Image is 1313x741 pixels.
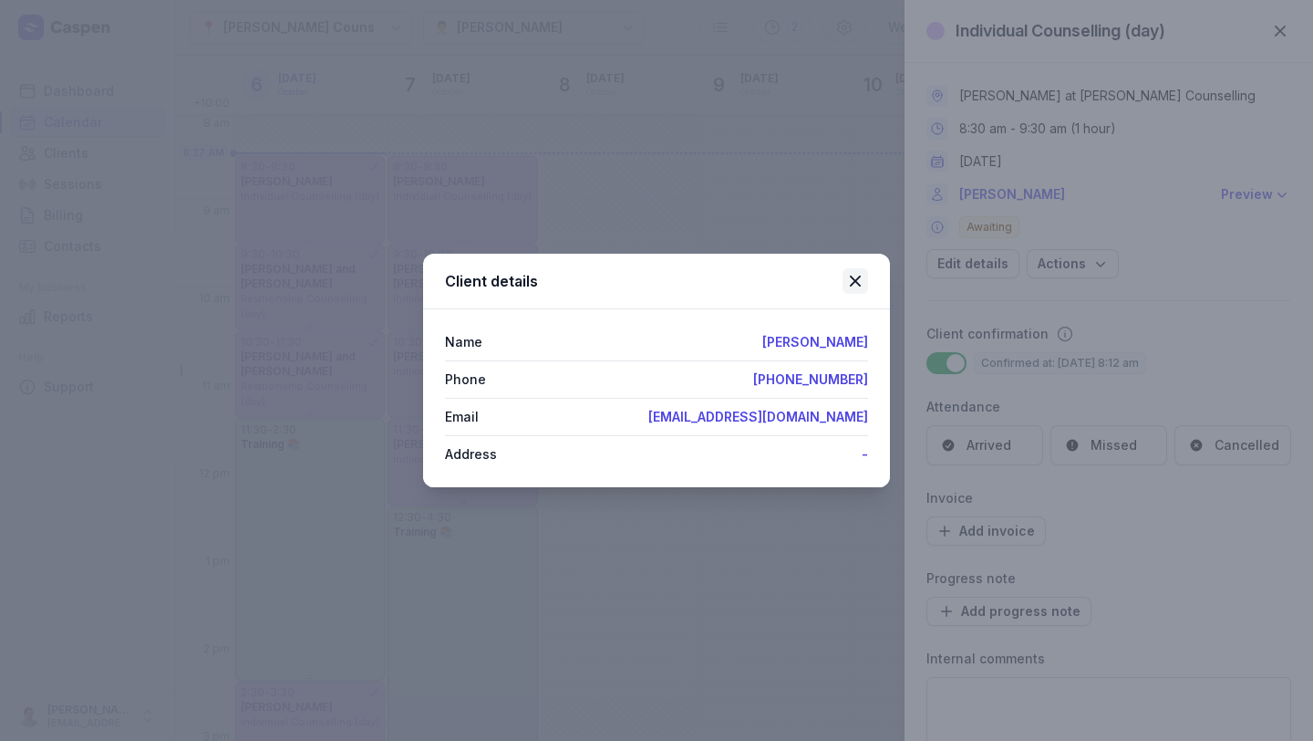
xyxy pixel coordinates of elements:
[445,331,482,353] div: Name
[445,444,497,465] div: Address
[862,446,868,462] a: -
[648,409,868,424] a: [EMAIL_ADDRESS][DOMAIN_NAME]
[445,369,486,391] div: Phone
[753,371,868,387] a: [PHONE_NUMBER]
[445,406,479,428] div: Email
[445,270,843,292] div: Client details
[762,334,868,350] a: [PERSON_NAME]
